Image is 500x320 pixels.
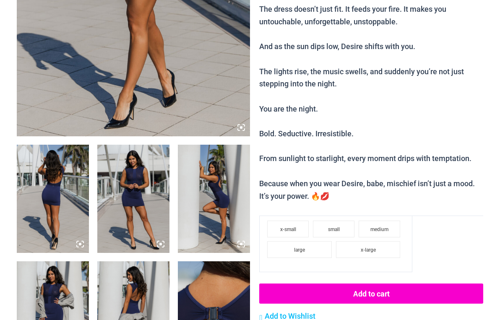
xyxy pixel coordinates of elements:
span: x-small [280,226,296,232]
button: Add to cart [259,284,483,304]
li: small [313,221,354,237]
li: x-small [267,221,309,237]
span: medium [370,226,388,232]
img: Desire Me Navy 5192 Dress [17,145,89,253]
span: large [294,247,305,253]
li: medium [359,221,400,237]
img: Desire Me Navy 5192 Dress [178,145,250,253]
img: Desire Me Navy 5192 Dress [97,145,169,253]
span: x-large [361,247,376,253]
li: large [267,241,332,258]
li: x-large [336,241,401,258]
span: small [328,226,340,232]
